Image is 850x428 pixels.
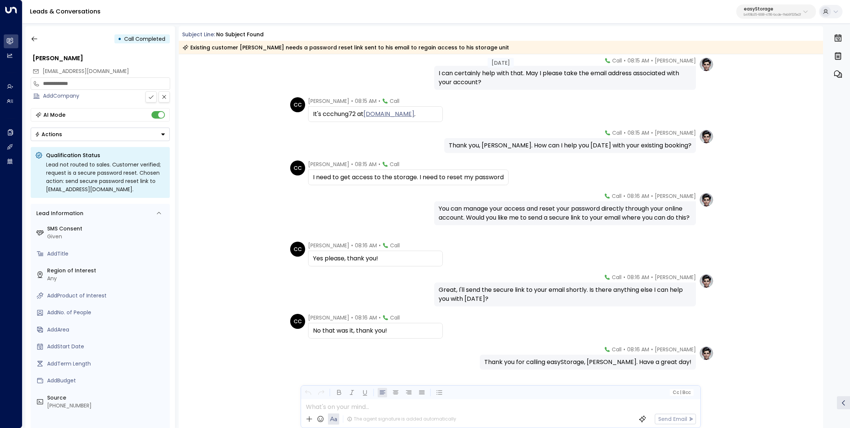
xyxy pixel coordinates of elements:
div: Any [47,275,167,282]
div: AddTerm Length [47,360,167,368]
span: • [379,314,381,321]
span: • [651,346,653,353]
div: • [118,32,122,46]
span: Call [390,97,399,105]
div: CC [290,314,305,329]
span: 08:16 AM [627,273,649,281]
span: ccchung72@yahoo.co.uk [43,67,129,75]
div: No subject found [216,31,264,39]
span: Call [390,242,400,249]
span: • [378,160,380,168]
p: Qualification Status [46,152,165,159]
div: AddTitle [47,250,167,258]
span: • [651,273,653,281]
span: 08:15 AM [627,129,649,137]
div: Thank you for calling easyStorage, [PERSON_NAME]. Have a great day! [484,358,691,367]
span: • [623,192,625,200]
div: Lead not routed to sales. Customer verified; request is a secure password reset. Chosen action: s... [46,160,165,193]
div: AddProduct of Interest [47,292,167,300]
button: Actions [31,128,170,141]
span: • [623,273,625,281]
span: | [680,390,681,395]
div: AddStart Date [47,343,167,351]
span: • [351,97,353,105]
div: Actions [35,131,62,138]
div: CC [290,160,305,175]
span: • [379,242,381,249]
div: [PERSON_NAME] [33,54,170,63]
div: CC [290,97,305,112]
a: [DOMAIN_NAME] [363,110,414,119]
div: Yes please, thank you! [313,254,438,263]
span: Call [612,346,622,353]
span: • [651,129,653,137]
span: [PERSON_NAME] [308,97,349,105]
label: Source [47,394,167,402]
label: Region of Interest [47,267,167,275]
span: Call [612,129,622,137]
span: • [351,242,353,249]
span: • [651,192,653,200]
div: AddCompany [43,92,170,100]
div: Great, I'll send the secure link to your email shortly. Is there anything else I can help you wit... [439,285,691,303]
div: AddBudget [47,377,167,385]
div: AddArea [47,326,167,334]
span: [PERSON_NAME] [655,273,696,281]
span: Call Completed [125,35,166,43]
span: • [351,160,353,168]
span: 08:16 AM [355,242,377,249]
div: Lead Information [34,210,84,217]
div: [DATE] [488,58,514,68]
span: 08:15 AM [355,97,377,105]
span: Call [390,160,399,168]
span: 08:16 AM [355,314,377,321]
span: Cc Bcc [673,390,691,395]
span: [EMAIL_ADDRESS][DOMAIN_NAME] [43,67,129,75]
div: Button group with a nested menu [31,128,170,141]
p: b4f09b35-6698-4786-bcde-ffeb9f535e2f [744,13,801,16]
img: profile-logo.png [699,57,714,72]
span: [PERSON_NAME] [308,314,349,321]
span: [PERSON_NAME] [308,160,349,168]
img: profile-logo.png [699,273,714,288]
div: The agent signature is added automatically [347,416,456,422]
span: • [351,314,353,321]
div: No that was it, thank you! [313,326,438,335]
div: AddNo. of People [47,309,167,317]
div: Thank you, [PERSON_NAME]. How can I help you [DATE] with your existing booking? [449,141,691,150]
span: 08:15 AM [355,160,377,168]
a: Leads & Conversations [30,7,101,16]
div: I need to get access to the storage. I need to reset my password [313,173,504,182]
span: [PERSON_NAME] [655,346,696,353]
span: Call [612,192,622,200]
img: profile-logo.png [699,129,714,144]
div: It's ccchung72 at . [313,110,438,119]
button: easyStorageb4f09b35-6698-4786-bcde-ffeb9f535e2f [736,4,816,19]
p: easyStorage [744,7,801,11]
div: You can manage your access and reset your password directly through your online account. Would yo... [439,204,691,222]
span: [PERSON_NAME] [655,129,696,137]
div: AI Mode [44,111,66,119]
img: profile-logo.png [699,192,714,207]
div: I can certainly help with that. May I please take the email address associated with your account? [439,69,691,87]
button: Redo [316,388,326,397]
span: Call [612,273,622,281]
span: 08:16 AM [627,192,649,200]
button: Undo [303,388,313,397]
span: • [623,346,625,353]
span: • [378,97,380,105]
span: Call [390,314,400,321]
span: [PERSON_NAME] [308,242,349,249]
label: SMS Consent [47,225,167,233]
div: [PHONE_NUMBER] [47,402,167,410]
div: Given [47,233,167,241]
img: profile-logo.png [699,346,714,361]
button: Cc|Bcc [670,389,694,396]
span: [PERSON_NAME] [655,192,696,200]
div: Existing customer [PERSON_NAME] needs a password reset link sent to his email to regain access to... [182,44,509,51]
span: Subject Line: [182,31,215,38]
span: • [624,129,626,137]
span: 08:16 AM [627,346,649,353]
div: CC [290,242,305,257]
